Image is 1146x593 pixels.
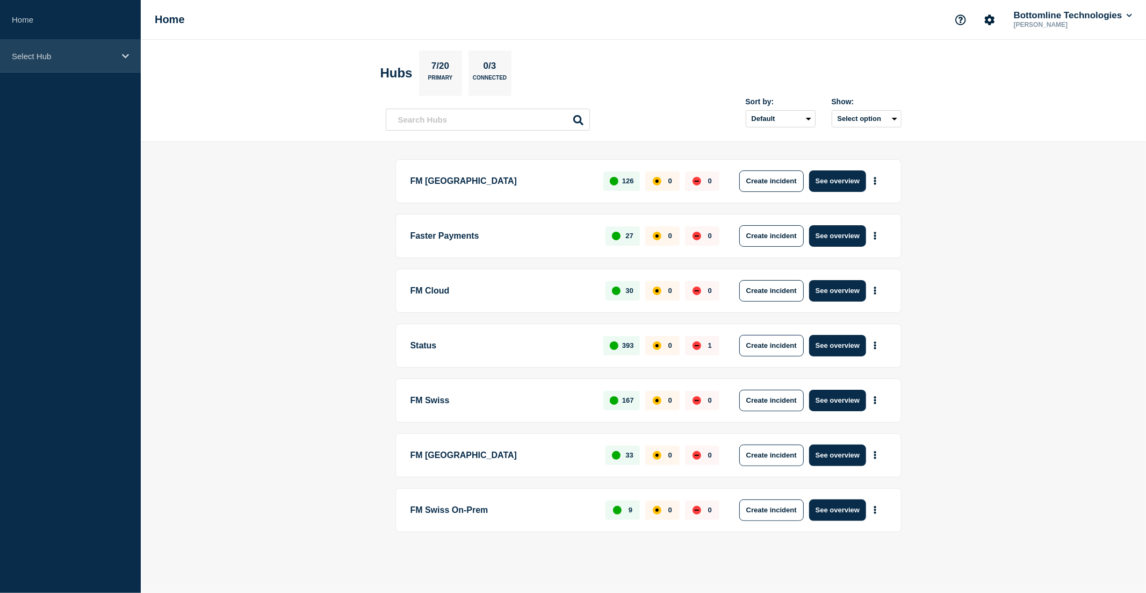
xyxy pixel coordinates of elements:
[610,341,618,350] div: up
[739,225,804,247] button: Create incident
[809,225,866,247] button: See overview
[708,177,712,185] p: 0
[693,451,701,460] div: down
[653,506,661,515] div: affected
[868,335,882,355] button: More actions
[739,280,804,302] button: Create incident
[668,396,672,404] p: 0
[629,506,632,514] p: 9
[427,61,453,75] p: 7/20
[428,75,453,86] p: Primary
[868,281,882,301] button: More actions
[693,177,701,185] div: down
[868,500,882,520] button: More actions
[708,451,712,459] p: 0
[809,170,866,192] button: See overview
[625,287,633,295] p: 30
[653,451,661,460] div: affected
[12,52,115,61] p: Select Hub
[832,97,902,106] div: Show:
[739,335,804,356] button: Create incident
[410,280,594,302] p: FM Cloud
[708,341,712,349] p: 1
[479,61,500,75] p: 0/3
[473,75,507,86] p: Connected
[410,499,594,521] p: FM Swiss On-Prem
[613,506,622,515] div: up
[809,335,866,356] button: See overview
[410,445,594,466] p: FM [GEOGRAPHIC_DATA]
[693,287,701,295] div: down
[622,177,634,185] p: 126
[410,335,592,356] p: Status
[693,506,701,515] div: down
[653,287,661,295] div: affected
[668,177,672,185] p: 0
[949,9,972,31] button: Support
[809,280,866,302] button: See overview
[668,341,672,349] p: 0
[739,390,804,411] button: Create incident
[625,451,633,459] p: 33
[612,451,621,460] div: up
[1012,21,1123,28] p: [PERSON_NAME]
[708,396,712,404] p: 0
[622,396,634,404] p: 167
[610,396,618,405] div: up
[809,390,866,411] button: See overview
[668,451,672,459] p: 0
[739,445,804,466] button: Create incident
[1012,10,1134,21] button: Bottomline Technologies
[380,66,413,81] h2: Hubs
[612,232,621,240] div: up
[746,97,816,106] div: Sort by:
[612,287,621,295] div: up
[868,445,882,465] button: More actions
[622,341,634,349] p: 393
[410,390,592,411] p: FM Swiss
[693,232,701,240] div: down
[739,499,804,521] button: Create incident
[653,341,661,350] div: affected
[155,13,185,26] h1: Home
[809,499,866,521] button: See overview
[978,9,1001,31] button: Account settings
[708,232,712,240] p: 0
[708,506,712,514] p: 0
[809,445,866,466] button: See overview
[668,287,672,295] p: 0
[832,110,902,127] button: Select option
[693,341,701,350] div: down
[386,109,590,131] input: Search Hubs
[653,177,661,185] div: affected
[693,396,701,405] div: down
[625,232,633,240] p: 27
[668,506,672,514] p: 0
[610,177,618,185] div: up
[868,171,882,191] button: More actions
[868,390,882,410] button: More actions
[668,232,672,240] p: 0
[410,225,594,247] p: Faster Payments
[653,396,661,405] div: affected
[708,287,712,295] p: 0
[739,170,804,192] button: Create incident
[653,232,661,240] div: affected
[868,226,882,246] button: More actions
[410,170,592,192] p: FM [GEOGRAPHIC_DATA]
[746,110,816,127] select: Sort by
